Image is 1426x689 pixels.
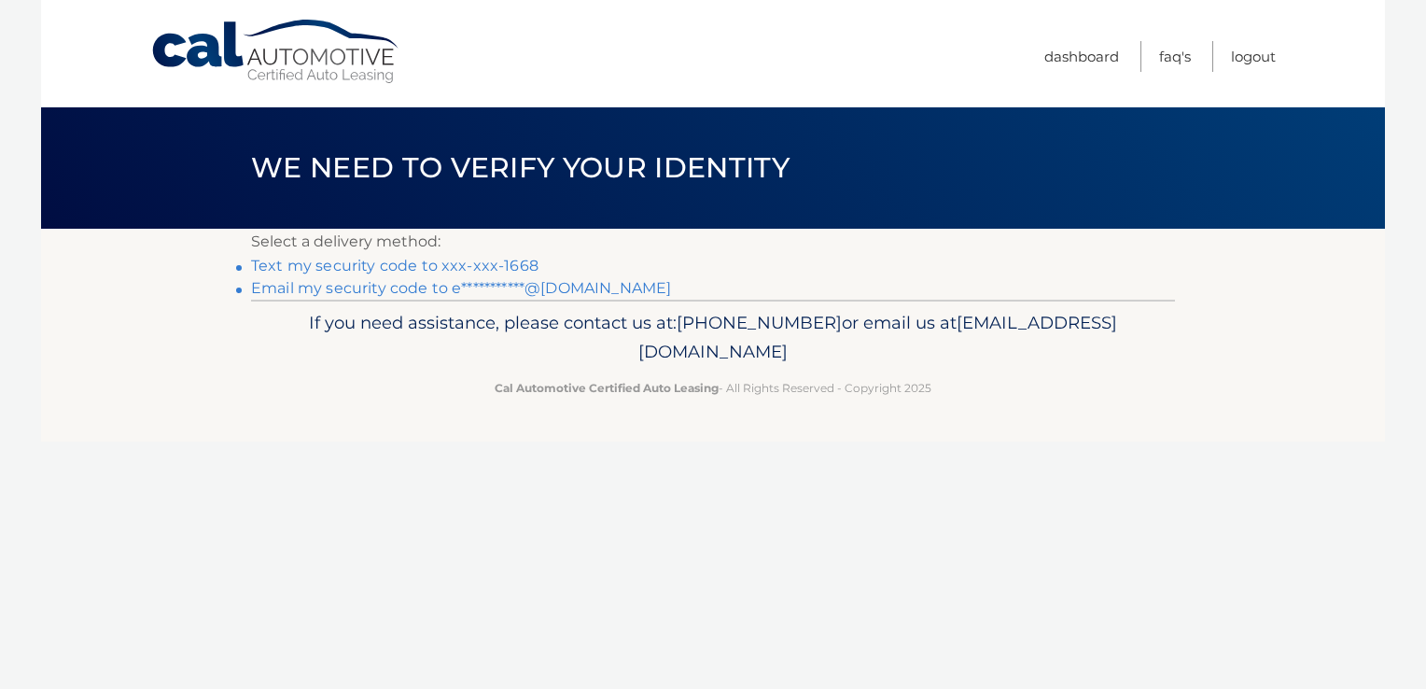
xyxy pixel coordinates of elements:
[1044,41,1119,72] a: Dashboard
[263,378,1163,398] p: - All Rights Reserved - Copyright 2025
[251,229,1175,255] p: Select a delivery method:
[251,257,538,274] a: Text my security code to xxx-xxx-1668
[150,19,402,85] a: Cal Automotive
[263,308,1163,368] p: If you need assistance, please contact us at: or email us at
[495,381,719,395] strong: Cal Automotive Certified Auto Leasing
[1231,41,1276,72] a: Logout
[251,150,790,185] span: We need to verify your identity
[677,312,842,333] span: [PHONE_NUMBER]
[1159,41,1191,72] a: FAQ's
